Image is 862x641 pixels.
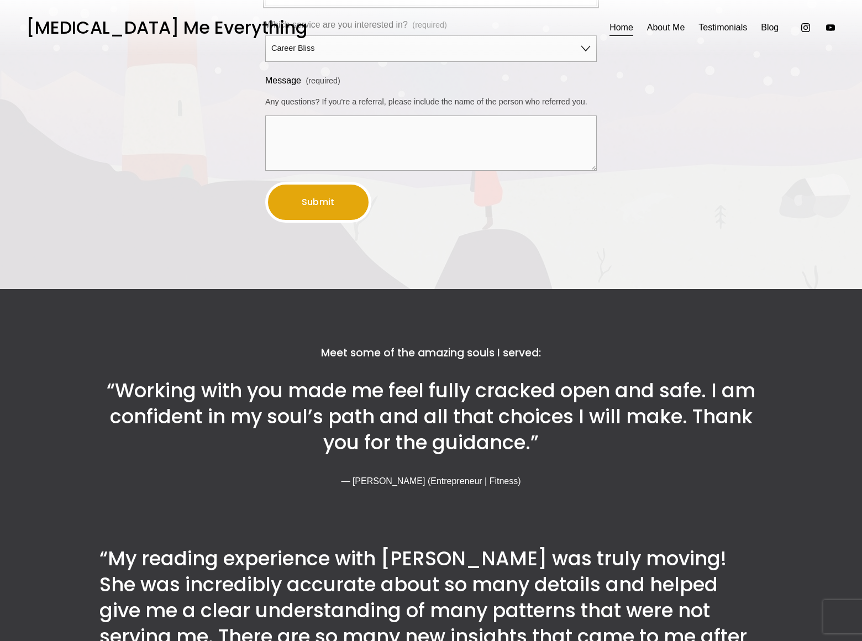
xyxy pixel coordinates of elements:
a: Blog [761,19,779,36]
p: Any questions? If you're a referral, please include the name of the person who referred you. [265,91,597,113]
button: SubmitSubmit [265,182,371,222]
a: About Me [647,19,685,36]
a: Testimonials [698,19,747,36]
h4: Meet some of the amazing souls I served: [99,346,763,361]
span: Submit [302,196,335,208]
a: YouTube [825,22,836,33]
a: [MEDICAL_DATA] Me Everything [26,15,307,40]
span: Message [265,73,301,89]
span: (required) [306,74,340,88]
a: Instagram [800,22,811,33]
p: — [PERSON_NAME] (Entrepreneur | Fitness) [99,474,763,490]
a: Home [609,19,633,36]
h3: “Working with you made me feel fully cracked open and safe. I am confident in my soul’s path and ... [99,378,763,456]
